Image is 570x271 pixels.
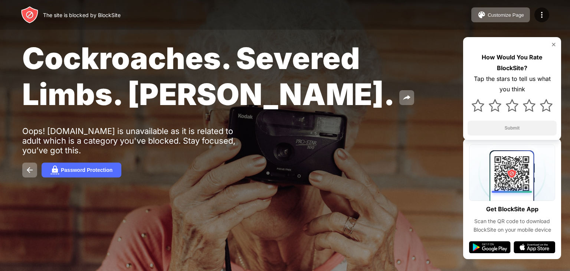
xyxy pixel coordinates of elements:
[477,10,486,19] img: pallet.svg
[402,93,411,102] img: share.svg
[25,166,34,174] img: back.svg
[469,241,511,253] img: google-play.svg
[468,121,557,135] button: Submit
[537,10,546,19] img: menu-icon.svg
[50,166,59,174] img: password.svg
[551,42,557,48] img: rate-us-close.svg
[43,12,121,18] div: The site is blocked by BlockSite
[22,126,252,155] div: Oops! [DOMAIN_NAME] is unavailable as it is related to adult which is a category you've blocked. ...
[471,7,530,22] button: Customize Page
[488,12,524,18] div: Customize Page
[489,99,501,112] img: star.svg
[540,99,553,112] img: star.svg
[468,74,557,95] div: Tap the stars to tell us what you think
[21,6,39,24] img: header-logo.svg
[506,99,518,112] img: star.svg
[472,99,484,112] img: star.svg
[61,167,112,173] div: Password Protection
[468,52,557,74] div: How Would You Rate BlockSite?
[514,241,555,253] img: app-store.svg
[42,163,121,177] button: Password Protection
[469,217,555,234] div: Scan the QR code to download BlockSite on your mobile device
[523,99,535,112] img: star.svg
[22,40,395,112] span: Cockroaches. Severed Limbs. [PERSON_NAME].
